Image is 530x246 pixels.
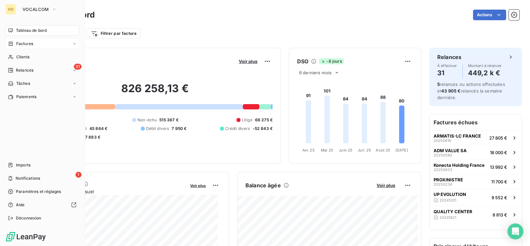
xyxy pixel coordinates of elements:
button: UP EVOLUTION202412019 552 € [430,189,522,206]
span: Déconnexion [16,215,41,221]
tspan: Mai 25 [321,148,333,153]
button: Actions [473,10,506,20]
span: 5 [437,82,440,87]
span: Montant à relancer [468,64,502,68]
button: ADM VALUE SA2025058018 000 € [430,145,522,159]
span: -7 883 € [83,134,100,140]
button: PROXINISTRE2025023411 700 € [430,174,522,189]
a: Aide [5,200,79,210]
button: ARMATIS-LC FRANCE2025061827 805 € [430,130,522,145]
button: QUALITY CENTER202414218 813 € [430,206,522,223]
span: -52 843 € [253,126,273,132]
span: relances ou actions effectuées et relancés la semaine dernière. [437,82,505,100]
h2: 826 258,13 € [37,82,273,102]
img: Logo LeanPay [5,231,46,242]
span: -8 jours [319,58,344,64]
span: ARMATIS-LC FRANCE [434,133,481,139]
span: 31 [74,64,81,70]
button: Voir plus [188,182,208,188]
h6: DSO [297,57,308,65]
span: Crédit divers [225,126,250,132]
span: 45 864 € [89,126,107,132]
h6: Balance âgée [245,181,281,189]
button: Filtrer par facture [86,28,141,39]
span: UP EVOLUTION [434,192,466,197]
span: 11 700 € [491,179,507,184]
span: 1 [76,172,81,178]
span: 7 950 € [172,126,186,132]
span: À effectuer [437,64,457,68]
tspan: Août 25 [376,148,390,153]
span: PROXINISTRE [434,177,463,182]
span: 20250580 [434,153,452,157]
span: Voir plus [239,59,257,64]
span: Clients [16,54,29,60]
span: Konecta Holding France [434,162,485,168]
span: VOCALCOM [23,7,49,12]
h6: Relances [437,53,461,61]
div: VO [5,4,16,15]
tspan: Juin 25 [339,148,352,153]
span: 20250234 [434,182,452,186]
span: Paiements [16,94,36,100]
h6: Factures échues [430,114,522,130]
span: 18 000 € [490,150,507,155]
span: 20241201 [440,198,456,202]
span: Tableau de bord [16,28,47,33]
span: 20241421 [440,215,456,219]
span: Aide [16,202,25,208]
span: Relances [16,67,33,73]
tspan: Avr. 25 [302,148,315,153]
h4: 449,2 k € [468,68,502,78]
span: Tâches [16,81,30,87]
span: 27 805 € [489,135,507,141]
span: Paramètres et réglages [16,189,61,195]
span: 6 derniers mois [299,70,332,75]
tspan: Juil. 25 [358,148,371,153]
span: 8 813 € [493,212,507,217]
span: Chiffre d'affaires mensuel [37,188,185,195]
span: 43 905 € [441,88,460,93]
span: Notifications [16,175,40,181]
span: Factures [16,41,33,47]
span: 515 367 € [159,117,178,123]
span: Litige [242,117,252,123]
button: Voir plus [375,182,397,188]
h4: 31 [437,68,457,78]
tspan: [DATE] [396,148,408,153]
div: Open Intercom Messenger [507,223,523,239]
button: Voir plus [237,58,259,64]
span: 20250633 [434,168,452,172]
span: 66 275 € [255,117,273,123]
span: 20250618 [434,139,451,143]
span: ADM VALUE SA [434,148,467,153]
span: Voir plus [377,183,395,188]
span: Imports [16,162,30,168]
span: Non-échu [137,117,157,123]
span: Débit divers [146,126,169,132]
span: 13 992 € [490,164,507,170]
span: Voir plus [190,183,206,188]
span: QUALITY CENTER [434,209,472,214]
button: Konecta Holding France2025063313 992 € [430,159,522,174]
span: 9 552 € [492,195,507,200]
